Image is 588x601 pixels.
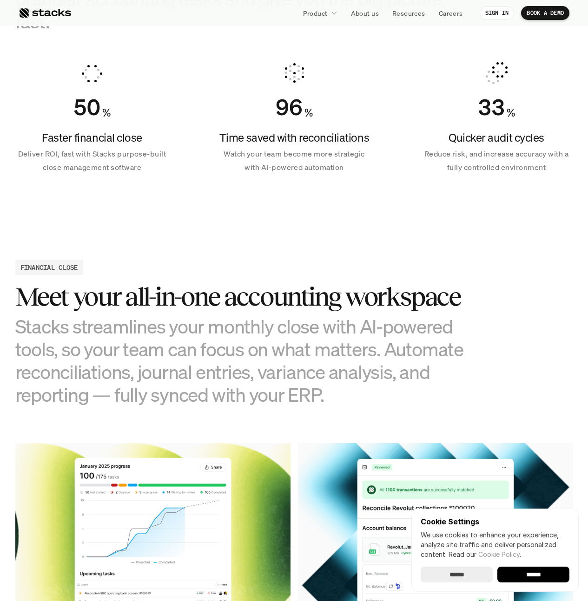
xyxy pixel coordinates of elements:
[439,8,463,18] p: Careers
[521,6,569,20] a: BOOK A DEMO
[110,177,151,183] a: Privacy Policy
[478,94,505,121] div: Counter ends at 33
[102,105,111,121] h4: %
[420,147,573,174] p: Reduce risk, and increase accuracy with a fully controlled environment
[421,530,569,559] p: We use cookies to enhance your experience, analyze site traffic and deliver personalized content.
[218,130,371,146] h4: Time saved with reconciliations
[421,518,569,525] p: Cookie Settings
[387,5,431,21] a: Resources
[433,5,469,21] a: Careers
[507,105,515,121] h4: %
[485,10,509,16] p: SIGN IN
[345,5,384,21] a: About us
[15,130,169,146] h4: Faster financial close
[276,94,303,121] div: Counter ends at 96
[15,315,480,406] h3: Stacks streamlines your monthly close with AI-powered tools, so your team can focus on what matte...
[15,147,169,174] p: Deliver ROI, fast with Stacks purpose-built close management software
[15,282,480,311] h3: Meet your all-in-one accounting workspace
[449,550,521,558] span: Read our .
[527,10,564,16] p: BOOK A DEMO
[218,147,371,174] p: Watch your team become more strategic with AI-powered automation
[392,8,425,18] p: Resources
[420,130,573,146] h4: Quicker audit cycles
[20,262,78,272] h2: FINANCIAL CLOSE
[480,6,515,20] a: SIGN IN
[73,94,100,121] div: Counter ends at 50
[478,550,520,558] a: Cookie Policy
[351,8,379,18] p: About us
[304,105,313,121] h4: %
[303,8,328,18] p: Product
